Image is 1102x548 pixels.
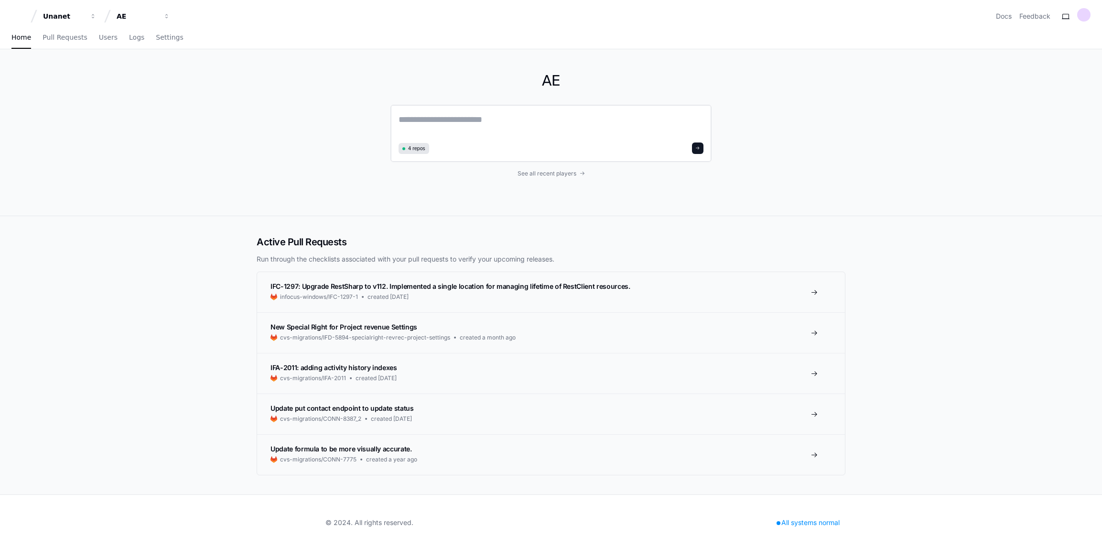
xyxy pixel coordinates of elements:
a: See all recent players [390,170,712,177]
span: infocus-windows/IFC-1297-1 [280,293,358,301]
h1: AE [390,72,712,89]
span: created [DATE] [371,415,412,423]
button: AE [113,8,174,25]
a: Update formula to be more visually accurate.cvs-migrations/CONN-7775created a year ago [257,434,845,475]
a: New Special Right for Project revenue Settingscvs-migrations/IFD-5894-specialright-revrec-project... [257,312,845,353]
span: Settings [156,34,183,40]
span: 4 repos [408,145,425,152]
button: Unanet [39,8,100,25]
span: cvs-migrations/IFD-5894-specialright-revrec-project-settings [280,334,450,341]
span: Home [11,34,31,40]
span: created [DATE] [356,374,397,382]
a: Docs [996,11,1012,21]
span: New Special Right for Project revenue Settings [270,323,417,331]
div: © 2024. All rights reserved. [325,518,413,527]
div: AE [117,11,158,21]
span: created a month ago [460,334,516,341]
span: Users [99,34,118,40]
button: Feedback [1019,11,1050,21]
a: Users [99,27,118,49]
a: Home [11,27,31,49]
p: Run through the checklists associated with your pull requests to verify your upcoming releases. [257,254,845,264]
a: Settings [156,27,183,49]
a: IFC-1297: Upgrade RestSharp to v112. Implemented a single location for managing lifetime of RestC... [257,272,845,312]
span: Logs [129,34,144,40]
div: Unanet [43,11,84,21]
div: All systems normal [771,516,845,529]
span: Update formula to be more visually accurate. [270,445,412,453]
a: Logs [129,27,144,49]
span: created [DATE] [367,293,409,301]
span: IFC-1297: Upgrade RestSharp to v112. Implemented a single location for managing lifetime of RestC... [270,282,630,290]
span: IFA-2011: adding activity history indexes [270,363,397,372]
span: cvs-migrations/CONN-8387_2 [280,415,361,423]
a: IFA-2011: adding activity history indexescvs-migrations/IFA-2011created [DATE] [257,353,845,394]
h2: Active Pull Requests [257,235,845,249]
span: Pull Requests [43,34,87,40]
a: Update put contact endpoint to update statuscvs-migrations/CONN-8387_2created [DATE] [257,394,845,434]
span: cvs-migrations/IFA-2011 [280,374,346,382]
a: Pull Requests [43,27,87,49]
span: created a year ago [366,456,417,463]
span: cvs-migrations/CONN-7775 [280,456,357,463]
span: Update put contact endpoint to update status [270,404,414,412]
span: See all recent players [518,170,576,177]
